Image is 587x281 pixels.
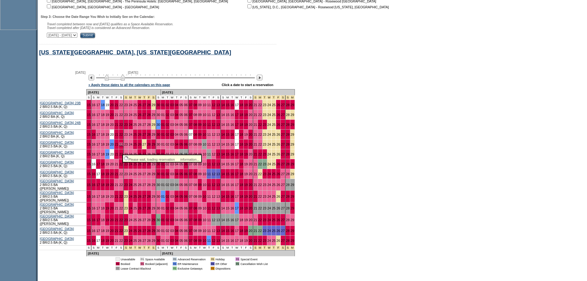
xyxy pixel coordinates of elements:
[92,143,96,146] a: 16
[96,103,100,107] a: 17
[189,133,193,136] a: 07
[281,113,285,117] a: 27
[249,123,252,126] a: 20
[124,113,128,117] a: 23
[133,103,137,107] a: 25
[96,162,100,166] a: 17
[87,103,91,107] a: 15
[175,103,178,107] a: 04
[198,113,202,117] a: 09
[263,152,267,156] a: 23
[235,113,239,117] a: 17
[161,113,165,117] a: 01
[39,49,231,56] a: [US_STATE][GEOGRAPHIC_DATA], [US_STATE][GEOGRAPHIC_DATA]
[88,75,94,81] img: Previous
[230,133,234,136] a: 16
[142,113,146,117] a: 27
[207,152,211,156] a: 11
[170,113,174,117] a: 03
[92,113,96,117] a: 16
[133,143,137,146] a: 25
[147,123,151,126] a: 28
[230,152,234,156] a: 16
[161,152,165,156] a: 01
[286,133,290,136] a: 28
[286,123,290,126] a: 28
[194,143,197,146] a: 08
[115,103,118,107] a: 21
[198,123,202,126] a: 09
[115,123,118,126] a: 21
[157,103,160,107] a: 30
[110,133,114,136] a: 20
[267,152,271,156] a: 24
[87,123,91,126] a: 15
[87,133,91,136] a: 15
[230,123,234,126] a: 16
[226,152,230,156] a: 15
[133,123,137,126] a: 25
[166,143,169,146] a: 02
[254,103,257,107] a: 21
[207,103,211,107] a: 11
[92,123,96,126] a: 16
[207,133,211,136] a: 11
[189,152,193,156] a: 07
[198,133,202,136] a: 09
[129,143,132,146] a: 24
[230,113,234,117] a: 16
[110,143,114,146] a: 20
[179,133,183,136] a: 05
[138,143,141,146] a: 26
[138,162,141,166] a: 26
[101,123,105,126] a: 18
[179,143,183,146] a: 05
[105,113,109,117] a: 19
[230,103,234,107] a: 16
[189,113,193,117] a: 07
[119,162,123,166] a: 22
[87,162,91,166] a: 15
[194,103,197,107] a: 08
[291,103,294,107] a: 29
[276,113,280,117] a: 26
[263,123,267,126] a: 23
[272,113,275,117] a: 25
[138,133,141,136] a: 26
[166,152,169,156] a: 02
[105,152,109,156] a: 19
[119,133,123,136] a: 22
[207,123,211,126] a: 11
[170,103,174,107] a: 03
[184,113,188,117] a: 06
[258,143,262,146] a: 22
[194,133,197,136] a: 08
[216,152,220,156] a: 13
[96,123,100,126] a: 17
[216,123,220,126] a: 13
[110,162,114,166] a: 20
[96,133,100,136] a: 17
[216,103,220,107] a: 13
[124,143,128,146] a: 23
[129,103,132,107] a: 24
[87,113,91,117] a: 15
[281,103,285,107] a: 27
[147,133,151,136] a: 28
[276,123,280,126] a: 26
[244,113,248,117] a: 19
[212,143,215,146] a: 12
[221,123,225,126] a: 14
[258,133,262,136] a: 22
[194,123,197,126] a: 08
[198,152,202,156] a: 09
[96,113,100,117] a: 17
[147,162,151,166] a: 28
[249,143,252,146] a: 20
[281,152,285,156] a: 27
[115,113,118,117] a: 21
[138,113,141,117] a: 26
[152,133,155,136] a: 29
[286,103,290,107] a: 28
[105,162,109,166] a: 19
